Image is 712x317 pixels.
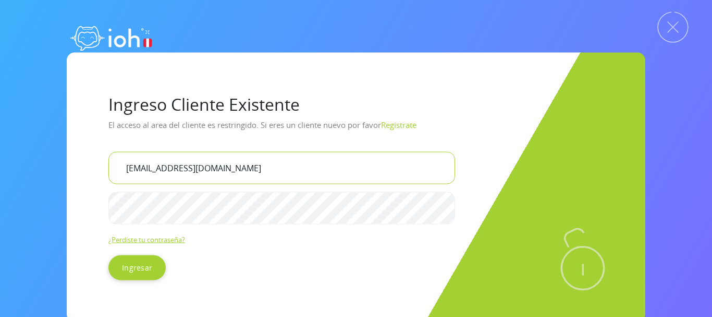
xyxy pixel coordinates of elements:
[108,151,455,184] input: Tu correo
[108,94,604,114] h1: Ingreso Cliente Existente
[108,255,166,280] input: Ingresar
[108,116,604,143] p: El acceso al area del cliente es restringido. Si eres un cliente nuevo por favor
[67,16,155,57] img: logo
[657,11,689,43] img: Cerrar
[381,119,416,130] a: Registrate
[108,234,185,244] a: ¿Perdiste tu contraseña?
